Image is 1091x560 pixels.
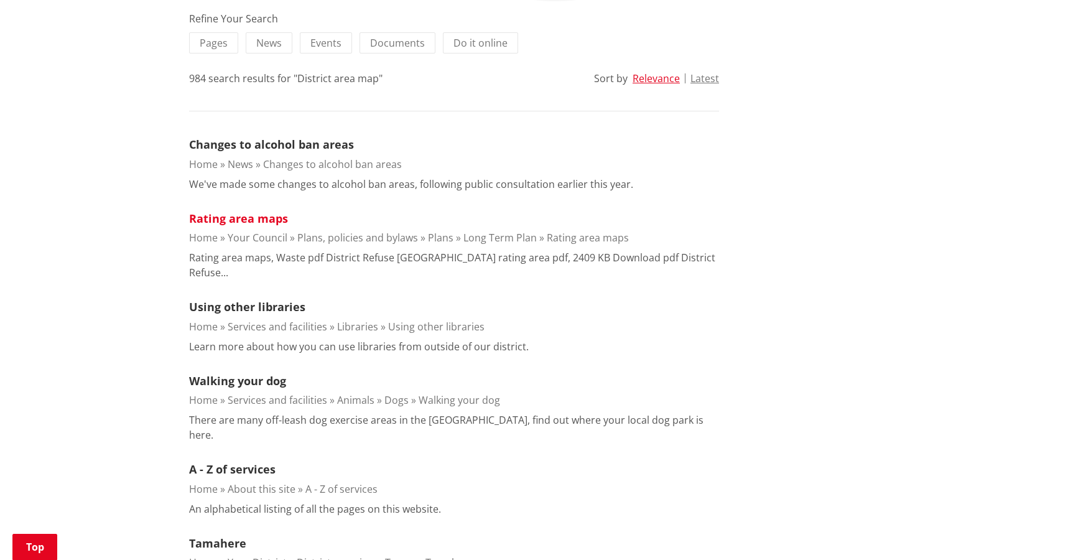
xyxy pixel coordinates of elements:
span: Pages [200,36,228,50]
span: Documents [370,36,425,50]
a: A - Z of services [305,482,378,496]
a: Services and facilities [228,393,327,407]
a: Services and facilities [228,320,327,334]
button: Latest [690,73,719,84]
a: Using other libraries [189,299,305,314]
button: Relevance [633,73,680,84]
a: Tamahere [189,536,246,551]
div: Refine Your Search [189,11,719,26]
div: 984 search results for "District area map" [189,71,383,86]
a: Home [189,393,218,407]
a: Rating area maps [189,211,288,226]
a: Changes to alcohol ban areas [263,157,402,171]
a: Walking your dog [419,393,500,407]
a: Walking your dog [189,373,286,388]
a: Home [189,231,218,245]
a: Animals [337,393,374,407]
a: Using other libraries [388,320,485,334]
a: Long Term Plan [463,231,537,245]
a: Libraries [337,320,378,334]
p: Rating area maps, Waste pdf District Refuse [GEOGRAPHIC_DATA] rating area pdf, 2409 KB Download p... [189,250,719,280]
span: News [256,36,282,50]
a: Home [189,157,218,171]
p: There are many off-leash dog exercise areas in the [GEOGRAPHIC_DATA], find out where your local d... [189,413,719,442]
p: Learn more about how you can use libraries from outside of our district. [189,339,529,354]
a: Home [189,320,218,334]
a: Home [189,482,218,496]
a: Top [12,534,57,560]
a: Your Council [228,231,287,245]
a: Rating area maps [547,231,629,245]
a: Plans [428,231,453,245]
div: Sort by [594,71,628,86]
a: Changes to alcohol ban areas [189,137,354,152]
a: A - Z of services [189,462,276,477]
a: Dogs [384,393,409,407]
a: Plans, policies and bylaws [297,231,418,245]
a: About this site [228,482,295,496]
span: Do it online [453,36,508,50]
span: Events [310,36,341,50]
p: An alphabetical listing of all the pages on this website. [189,502,441,516]
a: News [228,157,253,171]
p: We've made some changes to alcohol ban areas, following public consultation earlier this year. [189,177,633,192]
iframe: Messenger Launcher [1034,508,1079,553]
